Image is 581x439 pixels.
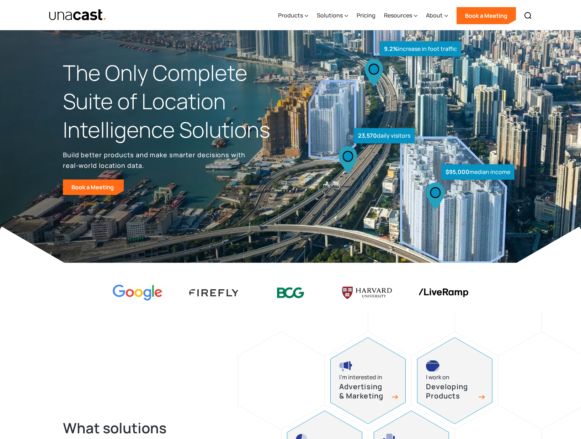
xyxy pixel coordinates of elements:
[524,11,532,20] img: Search icon
[49,9,107,21] a: home
[357,1,375,30] a: Pricing
[330,337,406,424] a: advertising and marketing iconI’m interested inAdvertising & Marketing
[342,284,392,301] img: Harvard U logo
[63,59,290,144] h1: The Only Complete Suite of Location Intelligence Solutions
[380,41,461,57] div: increase in foot traffic
[339,372,382,382] div: I’m interested in
[446,168,469,176] strong: $95,000
[189,289,239,296] img: Firefly Advertising logo
[426,382,476,401] h3: Developing Products
[426,11,443,20] div: About
[113,285,162,301] img: Google logo Color
[354,128,415,143] div: daily visitors
[63,179,124,195] a: Book a Meeting
[384,45,398,53] strong: 9.2%
[278,11,303,20] div: Products
[317,11,343,20] div: Solutions
[266,283,315,303] img: BCG logo
[49,9,107,21] img: Unacast text logo
[417,337,492,424] a: developing products iconI work onDeveloping Products
[426,1,448,30] div: About
[317,1,348,30] div: Solutions
[339,382,389,401] h3: Advertising & Marketing
[419,289,468,297] img: liveramp logo
[339,360,353,372] img: advertising and marketing icon
[278,1,308,30] div: Products
[358,132,377,139] strong: 23,570
[457,7,516,24] a: Book a Meeting
[384,11,412,20] div: Resources
[441,164,515,180] div: median income
[426,360,439,372] img: developing products icon
[426,372,449,382] div: I work on
[384,1,417,30] div: Resources
[63,149,248,171] p: Build better products and make smarter decisions with real-world location data.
